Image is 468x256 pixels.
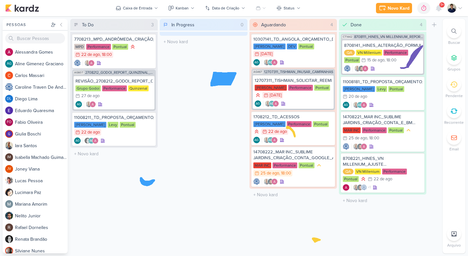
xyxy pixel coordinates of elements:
div: Colaboradores: Iara Santos, Aline Gimenez Graciano, Alessandra Gomes [262,137,278,143]
div: Prioridade Alta [360,176,367,182]
p: AG [254,139,259,142]
div: 12707311_TISHMAN_SOLICITAR_REEMBOLSO_META [255,78,332,83]
img: Alessandra Gomes [361,102,367,108]
div: 11008211_TD_PROPOSTA_ORÇAMENTO_AMPLIAÇÃO_DAS_PLANTAS [74,115,154,121]
img: Alessandra Gomes [362,65,368,72]
div: [DATE] [270,93,282,97]
div: Aline Gimenez Graciano [269,100,275,107]
div: Colaboradores: Iara Santos, Aline Gimenez Graciano, Alessandra Gomes [262,59,278,66]
div: 7708213_MPD_ANDRÔMEDA_CRIAÇÃO_ANÚNCIO_WAZE [74,36,154,42]
div: C a r l o s M a s s a r i [15,72,68,79]
p: IM [7,156,11,159]
img: Iara Santos [86,101,92,108]
div: [DATE] [261,52,273,56]
img: Nelito Junior [357,143,363,150]
div: Criador(a): Alessandra Gomes [343,184,349,191]
div: Levy [108,122,118,128]
div: Prioridade Média [405,127,412,134]
div: Pontual [314,85,330,91]
div: Aline Gimenez Graciano [75,101,82,108]
div: Pontual [112,44,128,50]
div: Levy [376,86,387,92]
div: J o n e y V i a n a [15,166,68,173]
div: Criador(a): Aline Gimenez Graciano [255,100,261,107]
div: 22 de ago [81,53,100,57]
span: AG467 [253,70,263,74]
div: VN Millenium [356,50,382,56]
div: Aline Gimenez Graciano [267,137,274,143]
img: Giulia Boschi [5,130,13,138]
span: 2708212_GODOI_REPORT_QUINZENAL_28.08 [85,71,154,74]
div: F a b i o O l i v e i r a [15,119,68,126]
div: Aline Gimenez Graciano [357,102,363,108]
span: CT1442 [342,35,353,39]
div: M a r i a n a A m o r i m [15,201,68,208]
div: 14708222_MAR INC_SUBLIME JARDINS_CRIAÇÃO_CONTA_GOOGLE_ADS [253,149,333,161]
div: Colaboradores: Iara Santos, Nelito Junior, Alessandra Gomes [262,178,278,185]
img: Caroline Traven De Andrade [74,60,81,66]
div: Criador(a): Caroline Traven De Andrade [344,65,351,72]
img: Alessandra Gomes [271,59,278,66]
img: Alessandra Gomes [271,137,278,143]
div: Performance [102,85,127,91]
div: QA [344,50,355,56]
img: Nelito Junior [267,178,274,185]
div: I a r a S a n t o s [15,142,68,149]
div: Isabella Machado Guimarães [5,153,13,161]
span: 9+ [440,2,444,7]
span: 12707311_TISHMAN_PAUSAR_CAMPANHAS [264,70,333,74]
div: C a r o l i n e T r a v e n D e A n d r a d e [15,84,68,91]
div: Pontual [298,44,314,49]
div: Aline Gimenez Graciano [253,59,260,66]
div: Criador(a): Caroline Traven De Andrade [343,143,349,150]
img: Alessandra Gomes [273,100,279,107]
div: Performance [288,85,313,91]
img: Alessandra Gomes [343,184,349,191]
div: 8708221_HINES_VN MILLENIUM_AJUSTE FORMULÁRIO_PRIME [343,156,422,167]
div: Pontual [313,121,329,127]
div: 3 [149,21,156,28]
div: A l e s s a n d r a G o m e s [15,49,68,56]
div: 20 de ago [349,95,367,99]
p: AG [89,139,94,143]
img: Iara Santos [353,102,359,108]
p: Email [449,146,459,152]
div: Colaboradores: Renata Brandão, Aline Gimenez Graciano, Alessandra Gomes [83,137,99,144]
div: Fabio Oliveira [5,118,13,126]
div: 0 [238,21,246,28]
div: 22 de ago [81,130,100,134]
div: 14708221_MAR INC_SUBLIME JARDINS_CRIAÇÃO_CONTA_E_BM META_ADS [343,114,422,126]
p: Grupos [448,66,461,72]
div: 8708141_HINES_ALTERAÇÃO_FORMULÁRIO [344,43,421,48]
img: Carlos Massari [5,71,13,79]
div: R a f a e l D o r n e l l e s [15,224,68,231]
div: Criador(a): Aline Gimenez Graciano [75,101,82,108]
div: Prioridade Alta [255,92,261,98]
div: L u c i m a r a P a z [15,189,68,196]
p: AG [77,103,81,106]
p: AG [268,61,273,64]
div: Performance [382,169,407,174]
div: Performance [383,50,408,56]
input: + Novo kard [251,190,336,199]
div: Aline Gimenez Graciano [267,59,274,66]
div: Grupo Godoi [75,85,101,91]
div: 25 de ago [261,171,279,175]
div: Prioridade Alta [253,128,260,135]
p: FO [7,121,11,124]
div: N e l i t o J u n i o r [15,212,68,219]
p: Buscar [448,40,460,45]
div: Pontual [299,162,314,168]
div: QA [343,169,354,174]
img: Nelito Junior [357,184,363,191]
div: , 18:00 [279,171,291,175]
div: Aline Gimenez Graciano [255,100,261,107]
img: Eduardo Quaresma [5,107,13,114]
div: Novo Kard [388,5,409,12]
input: Buscar Pessoas [5,33,65,44]
div: 15 de ago [367,58,384,62]
img: Iara Santos [353,143,359,150]
div: Criador(a): Aline Gimenez Graciano [253,59,260,66]
li: Ctrl + F [443,24,465,45]
p: AG [254,61,259,64]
